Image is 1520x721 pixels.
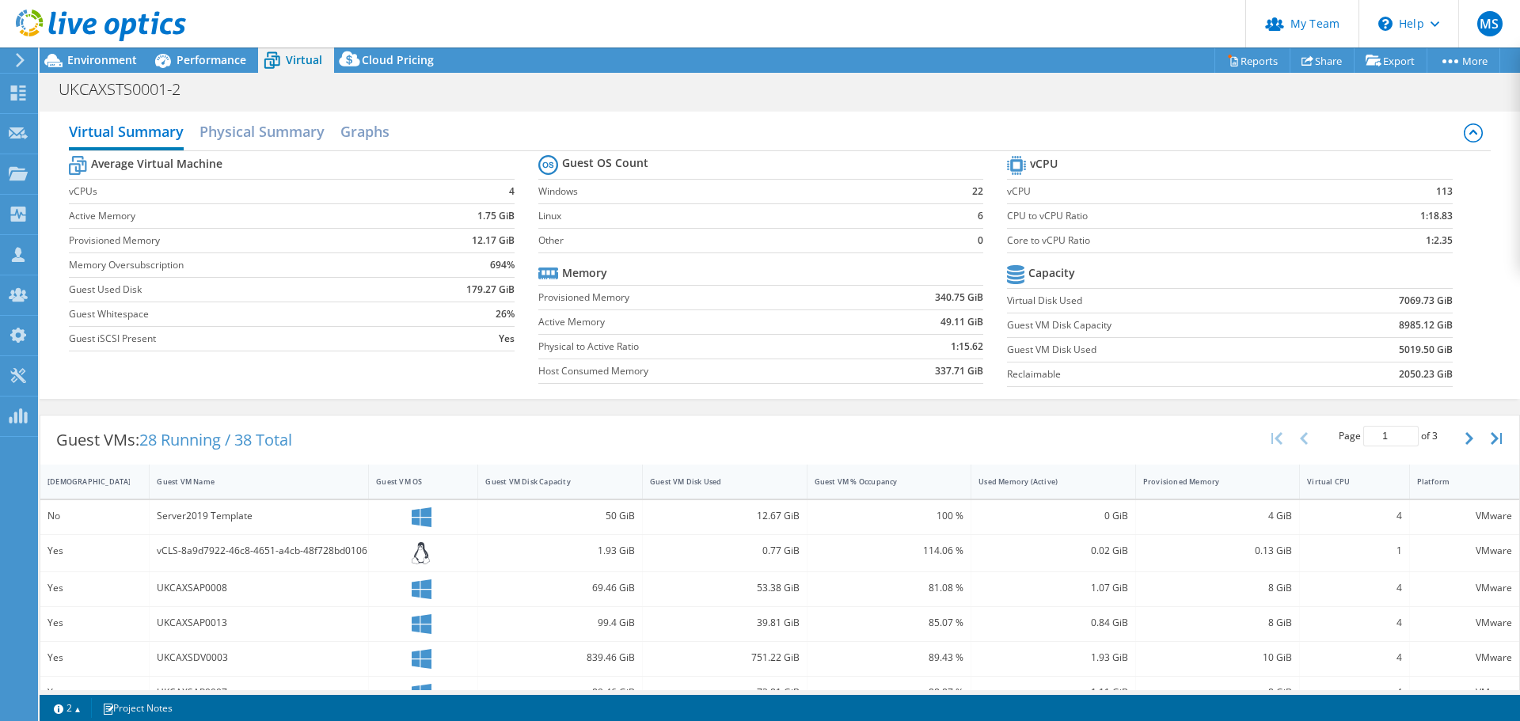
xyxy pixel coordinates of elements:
[1399,366,1453,382] b: 2050.23 GiB
[1378,17,1393,31] svg: \n
[51,81,205,98] h1: UKCAXSTS0001-2
[1477,11,1503,36] span: MS
[935,290,983,305] b: 340.75 GiB
[157,542,361,560] div: vCLS-8a9d7922-46c8-4651-a4cb-48f728bd0106
[1417,579,1512,597] div: VMware
[1143,579,1293,597] div: 8 GiB
[1007,184,1336,199] label: vCPU
[43,698,92,718] a: 2
[286,52,322,67] span: Virtual
[1307,542,1401,560] div: 1
[67,52,137,67] span: Environment
[47,684,142,701] div: Yes
[1307,684,1401,701] div: 4
[650,614,800,632] div: 39.81 GiB
[69,306,408,322] label: Guest Whitespace
[362,52,434,67] span: Cloud Pricing
[485,684,635,701] div: 89.46 GiB
[157,579,361,597] div: UKCAXSAP0008
[815,579,964,597] div: 81.08 %
[1417,507,1512,525] div: VMware
[1399,293,1453,309] b: 7069.73 GiB
[69,282,408,298] label: Guest Used Disk
[1143,684,1293,701] div: 8 GiB
[1399,317,1453,333] b: 8985.12 GiB
[951,339,983,355] b: 1:15.62
[940,314,983,330] b: 49.11 GiB
[978,649,1128,666] div: 1.93 GiB
[499,331,515,347] b: Yes
[157,614,361,632] div: UKCAXSAP0013
[978,507,1128,525] div: 0 GiB
[538,363,854,379] label: Host Consumed Memory
[47,476,123,487] div: [DEMOGRAPHIC_DATA]
[1007,366,1308,382] label: Reclaimable
[1427,48,1500,73] a: More
[978,684,1128,701] div: 1.11 GiB
[815,684,964,701] div: 88.87 %
[815,614,964,632] div: 85.07 %
[815,476,945,487] div: Guest VM % Occupancy
[972,184,983,199] b: 22
[47,507,142,525] div: No
[340,116,389,147] h2: Graphs
[1143,542,1293,560] div: 0.13 GiB
[496,306,515,322] b: 26%
[1307,579,1401,597] div: 4
[1307,507,1401,525] div: 4
[376,476,451,487] div: Guest VM OS
[815,507,964,525] div: 100 %
[650,649,800,666] div: 751.22 GiB
[978,476,1109,487] div: Used Memory (Active)
[91,156,222,172] b: Average Virtual Machine
[490,257,515,273] b: 694%
[1420,208,1453,224] b: 1:18.83
[815,649,964,666] div: 89.43 %
[69,331,408,347] label: Guest iSCSI Present
[1007,317,1308,333] label: Guest VM Disk Capacity
[538,339,854,355] label: Physical to Active Ratio
[47,542,142,560] div: Yes
[978,579,1128,597] div: 1.07 GiB
[1214,48,1290,73] a: Reports
[1307,649,1401,666] div: 4
[1417,614,1512,632] div: VMware
[1417,542,1512,560] div: VMware
[1007,233,1336,249] label: Core to vCPU Ratio
[1307,476,1382,487] div: Virtual CPU
[1354,48,1427,73] a: Export
[1290,48,1355,73] a: Share
[562,265,607,281] b: Memory
[650,684,800,701] div: 73.81 GiB
[1007,293,1308,309] label: Virtual Disk Used
[650,579,800,597] div: 53.38 GiB
[1028,265,1075,281] b: Capacity
[47,649,142,666] div: Yes
[40,416,308,465] div: Guest VMs:
[157,684,361,701] div: UKCAXSAP0007
[69,184,408,199] label: vCPUs
[47,614,142,632] div: Yes
[177,52,246,67] span: Performance
[69,257,408,273] label: Memory Oversubscription
[157,476,342,487] div: Guest VM Name
[815,542,964,560] div: 114.06 %
[1307,614,1401,632] div: 4
[1399,342,1453,358] b: 5019.50 GiB
[1417,684,1512,701] div: VMware
[485,476,616,487] div: Guest VM Disk Capacity
[978,208,983,224] b: 6
[1363,426,1419,446] input: jump to page
[978,233,983,249] b: 0
[1007,342,1308,358] label: Guest VM Disk Used
[157,507,361,525] div: Server2019 Template
[538,233,943,249] label: Other
[978,614,1128,632] div: 0.84 GiB
[1143,614,1293,632] div: 8 GiB
[485,614,635,632] div: 99.4 GiB
[139,429,292,450] span: 28 Running / 38 Total
[69,116,184,150] h2: Virtual Summary
[1417,649,1512,666] div: VMware
[650,476,781,487] div: Guest VM Disk Used
[91,698,184,718] a: Project Notes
